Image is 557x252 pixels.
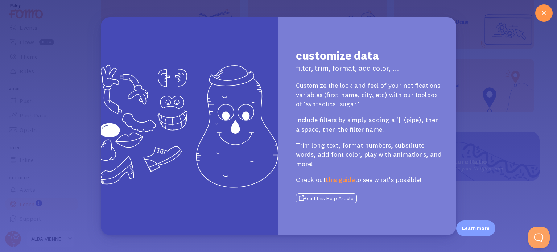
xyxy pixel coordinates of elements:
[296,175,443,185] p: Check out to see what's possible!
[296,63,399,74] p: filter, trim, format, add color, ...
[296,141,443,169] p: Trim long text, format numbers, substitute words, add font color, play with animations, and more!
[326,175,355,184] a: this guide
[296,49,379,63] h1: customize data
[456,220,495,236] div: Learn more
[96,17,278,235] img: customize data
[462,225,490,232] p: Learn more
[528,227,550,248] iframe: Help Scout Beacon - Open
[296,81,443,109] p: Customize the look and feel of your notifications' variables (first_name, city, etc) with our too...
[296,193,357,203] button: Read this Help Article
[296,115,443,134] p: Include filters by simply adding a '|' (pipe), then a space, then the filter name.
